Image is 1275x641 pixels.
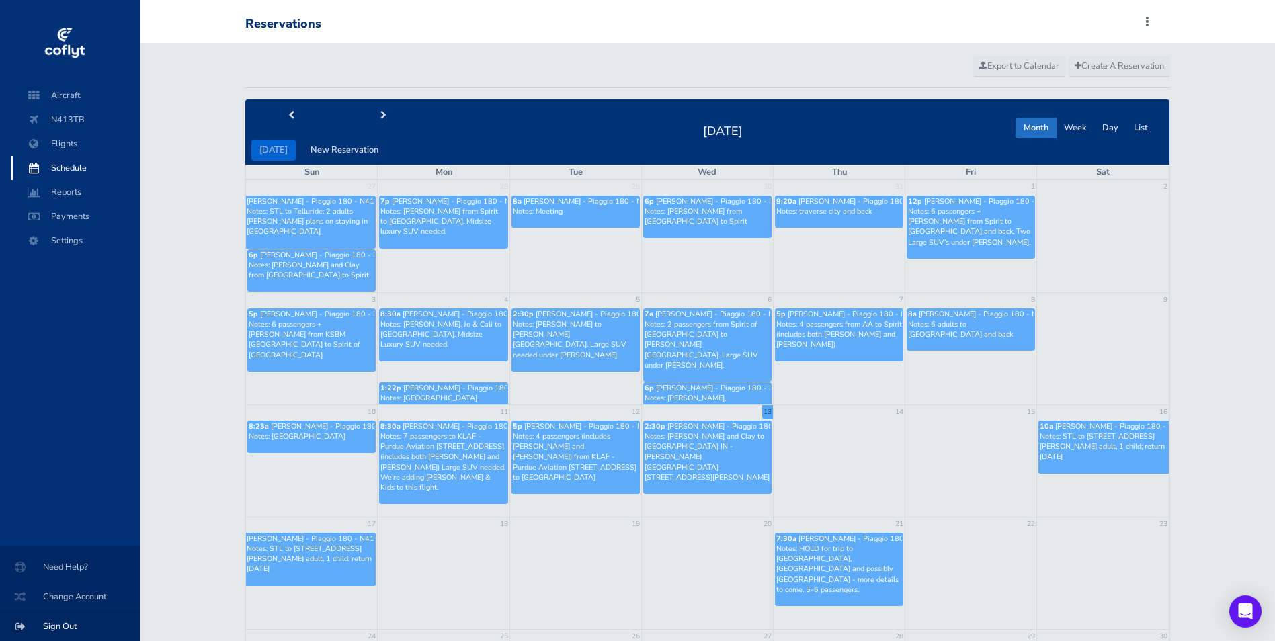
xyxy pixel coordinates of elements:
[667,421,809,431] span: [PERSON_NAME] - Piaggio 180 - N413TB
[645,319,770,370] p: Notes: 2 passengers from Spirit of [GEOGRAPHIC_DATA] to [PERSON_NAME][GEOGRAPHIC_DATA]. Large SUV...
[366,405,377,419] a: 10
[630,517,641,531] a: 19
[251,140,296,161] button: [DATE]
[1162,180,1169,194] a: 2
[366,517,377,531] a: 17
[536,309,677,319] span: [PERSON_NAME] - Piaggio 180 - N413TB
[247,533,388,544] span: [PERSON_NAME] - Piaggio 180 - N413TB
[1030,180,1036,194] a: 1
[569,166,583,178] span: Tue
[16,614,124,638] span: Sign Out
[403,383,545,393] span: [PERSON_NAME] - Piaggio 180 - N413TB
[16,585,124,609] span: Change Account
[645,431,770,482] p: Notes: [PERSON_NAME] and Clay to [GEOGRAPHIC_DATA] IN - [PERSON_NAME][GEOGRAPHIC_DATA] [STREET_AD...
[380,421,401,431] span: 8:30a
[403,309,544,319] span: [PERSON_NAME] - Piaggio 180 - N413TB
[894,180,905,194] a: 31
[1016,118,1057,138] button: Month
[249,250,258,260] span: 6p
[503,293,509,306] a: 4
[513,319,639,360] p: Notes: [PERSON_NAME] to [PERSON_NAME][GEOGRAPHIC_DATA]. Large SUV needed under [PERSON_NAME].
[247,206,375,237] p: Notes: STL to Telluride; 2 adults [PERSON_NAME] plans on staying in [GEOGRAPHIC_DATA]
[776,196,796,206] span: 9:20a
[513,196,522,206] span: 8a
[24,83,126,108] span: Aircraft
[245,17,321,32] div: Reservations
[655,309,797,319] span: [PERSON_NAME] - Piaggio 180 - N413TB
[1096,166,1110,178] span: Sat
[249,260,375,280] p: Notes: [PERSON_NAME] and Clay from [GEOGRAPHIC_DATA] to Spirit.
[260,309,402,319] span: [PERSON_NAME] - Piaggio 180 - N413TB
[24,228,126,253] span: Settings
[249,319,375,360] p: Notes: 6 passengers + [PERSON_NAME] from KSBM [GEOGRAPHIC_DATA] to Spirit of [GEOGRAPHIC_DATA]
[645,421,665,431] span: 2:30p
[908,309,917,319] span: 8a
[898,293,905,306] a: 7
[1229,595,1262,628] div: Open Intercom Messenger
[403,421,544,431] span: [PERSON_NAME] - Piaggio 180 - N413TB
[24,180,126,204] span: Reports
[776,319,902,350] p: Notes: 4 passengers from AA to Spirit (includes both [PERSON_NAME] and [PERSON_NAME])
[634,293,641,306] a: 5
[370,293,377,306] a: 3
[1126,118,1156,138] button: List
[247,544,375,574] p: Notes: STL to [STREET_ADDRESS][PERSON_NAME] adult, 1 child; return [DATE]
[788,309,930,319] span: [PERSON_NAME] - Piaggio 180 - N413TB
[645,206,770,226] p: Notes: [PERSON_NAME] from [GEOGRAPHIC_DATA] to Spirit
[979,60,1059,72] span: Export to Calendar
[924,196,1066,206] span: [PERSON_NAME] - Piaggio 180 - N413TB
[776,533,796,544] span: 7:30a
[1056,118,1095,138] button: Week
[776,309,786,319] span: 5p
[695,120,751,139] h2: [DATE]
[656,383,798,393] span: [PERSON_NAME] - Piaggio 180 - N413TB
[24,156,126,180] span: Schedule
[245,105,338,126] button: prev
[380,393,506,403] p: Notes: [GEOGRAPHIC_DATA]
[894,405,905,419] a: 14
[380,206,506,237] p: Notes: [PERSON_NAME] from Spirit to [GEOGRAPHIC_DATA]. Midsize luxury SUV needed.
[656,196,798,206] span: [PERSON_NAME] - Piaggio 180 - N413TB
[798,533,940,544] span: [PERSON_NAME] - Piaggio 180 - N413TB
[1026,517,1036,531] a: 22
[1030,293,1036,306] a: 8
[645,393,770,434] p: Notes: [PERSON_NAME], [PERSON_NAME], Jo & [PERSON_NAME] from [GEOGRAPHIC_DATA] to Spirit
[645,309,653,319] span: 7a
[908,206,1034,247] p: Notes: 6 passengers + [PERSON_NAME] from Spirit to [GEOGRAPHIC_DATA] and back. Two Large SUV’s un...
[247,196,388,206] span: [PERSON_NAME] - Piaggio 180 - N413TB
[392,196,534,206] span: [PERSON_NAME] - Piaggio 180 - N413TB
[42,24,87,64] img: coflyt logo
[249,431,375,441] p: Notes: [GEOGRAPHIC_DATA]
[776,206,902,216] p: Notes: traverse city and back
[366,180,377,194] a: 27
[645,383,654,393] span: 6p
[1094,118,1126,138] button: Day
[766,293,773,306] a: 6
[260,250,402,260] span: [PERSON_NAME] - Piaggio 180 - N413TB
[16,555,124,579] span: Need Help?
[513,309,534,319] span: 2:30p
[1040,421,1053,431] span: 10a
[249,309,258,319] span: 5p
[513,431,639,482] p: Notes: 4 passengers (includes [PERSON_NAME] and [PERSON_NAME]) from KLAF - Purdue Aviation [STREE...
[499,405,509,419] a: 11
[304,166,319,178] span: Sun
[513,206,639,216] p: Notes: Meeting
[1158,517,1169,531] a: 23
[1162,293,1169,306] a: 9
[762,180,773,194] a: 30
[1040,431,1168,462] p: Notes: STL to [STREET_ADDRESS][PERSON_NAME] adult, 1 child; return [DATE]
[499,517,509,531] a: 18
[380,383,401,393] span: 1:22p
[380,309,401,319] span: 8:30a
[908,319,1034,339] p: Notes: 6 adults to [GEOGRAPHIC_DATA] and back
[908,196,922,206] span: 12p
[380,319,506,350] p: Notes: [PERSON_NAME], Jo & Cali to [GEOGRAPHIC_DATA]. Midsize Luxury SUV needed.
[762,517,773,531] a: 20
[798,196,940,206] span: [PERSON_NAME] - Piaggio 180 - N413TB
[380,196,390,206] span: 7p
[894,517,905,531] a: 21
[1069,56,1170,77] a: Create A Reservation
[966,166,976,178] span: Fri
[302,140,386,161] button: New Reservation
